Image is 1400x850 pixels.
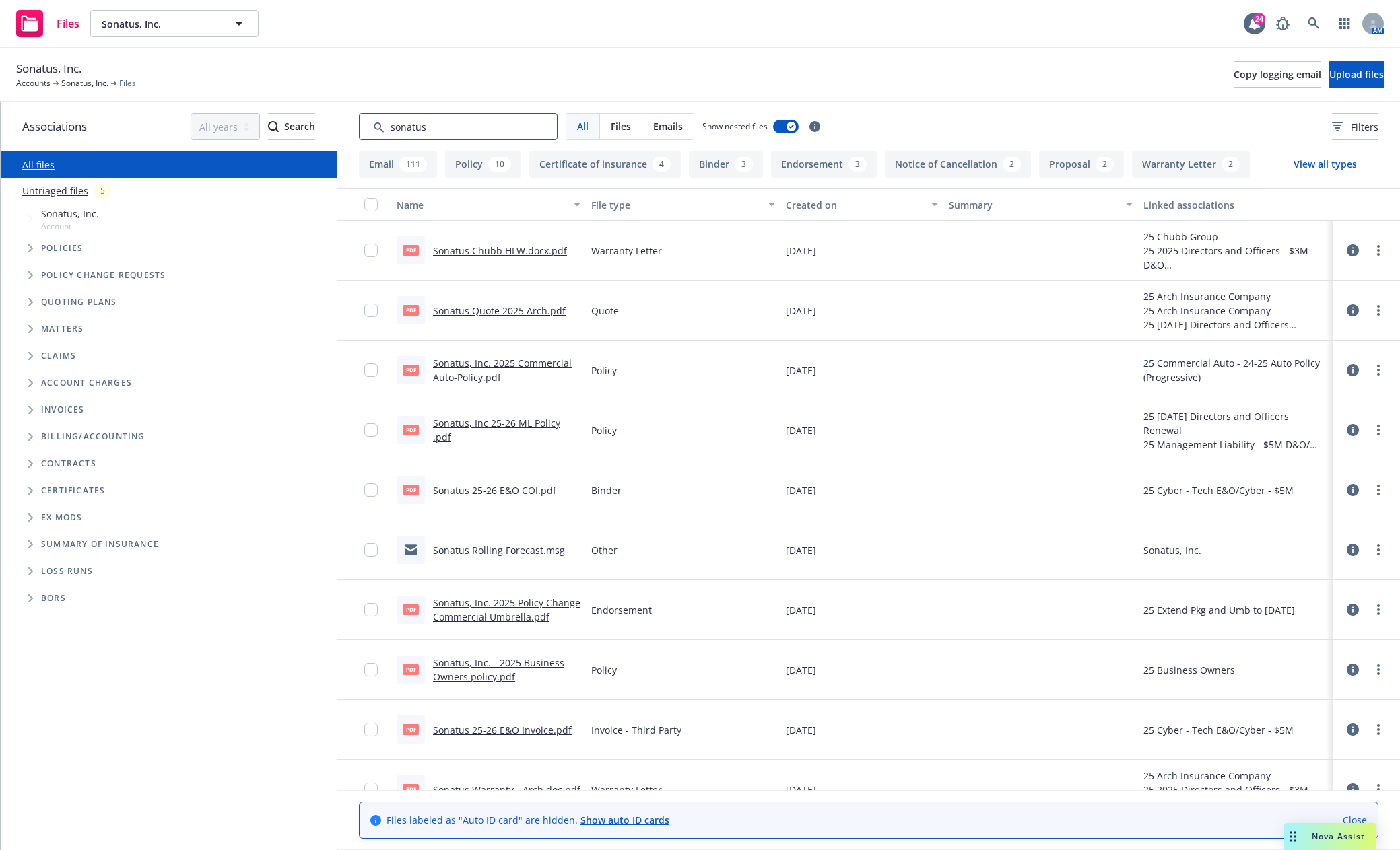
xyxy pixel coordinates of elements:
[364,543,378,557] input: Toggle Row Selected
[1272,151,1378,178] button: View all types
[364,423,378,437] input: Toggle Row Selected
[364,304,378,317] input: Toggle Row Selected
[586,188,780,221] button: File type
[364,363,378,377] input: Toggle Row Selected
[943,188,1138,221] button: Summary
[57,18,79,29] span: Files
[1143,543,1201,557] div: Sonatus, Inc.
[786,603,816,617] span: [DATE]
[391,188,586,221] button: Name
[41,207,99,221] span: Sonatus, Inc.
[1143,318,1327,332] div: 25 [DATE] Directors and Officers Renewal
[1370,362,1387,378] a: more
[780,188,943,221] button: Created on
[1370,422,1387,438] a: more
[1143,723,1294,737] div: 25 Cyber - Tech E&O/Cyber - $5M
[771,151,877,178] button: Endorsement
[403,485,419,495] span: pdf
[653,157,671,172] div: 4
[1343,813,1367,827] a: Close
[364,603,378,616] input: Toggle Row Selected
[403,425,419,435] span: pdf
[1143,409,1327,437] div: 25 [DATE] Directors and Officers Renewal
[702,120,768,132] span: Show nested files
[22,158,55,171] a: All files
[41,460,96,468] span: Contracts
[1143,289,1327,304] div: 25 Arch Insurance Company
[1370,662,1387,678] a: more
[41,298,117,306] span: Quoting plans
[41,406,85,414] span: Invoices
[90,10,259,37] button: Sonatus, Inc.
[387,813,669,827] span: Files labeled as "Auto ID card" are hidden.
[1332,120,1378,134] span: Filters
[1096,157,1114,172] div: 2
[16,77,51,90] a: Accounts
[653,119,683,133] span: Emails
[41,352,76,360] span: Claims
[41,271,166,279] span: Policy change requests
[577,119,589,133] span: All
[364,483,378,497] input: Toggle Row Selected
[1253,13,1265,25] div: 24
[1331,10,1358,37] a: Switch app
[94,183,112,199] div: 5
[1332,113,1378,140] button: Filters
[41,513,82,522] span: Ex Mods
[591,244,662,258] span: Warranty Letter
[102,17,218,31] span: Sonatus, Inc.
[848,157,867,172] div: 3
[403,784,419,794] span: pdf
[11,5,85,42] a: Files
[359,113,558,140] input: Search by keyword...
[1370,781,1387,798] a: more
[1143,483,1294,497] div: 25 Cyber - Tech E&O/Cyber - $5M
[1003,157,1021,172] div: 2
[1370,542,1387,558] a: more
[364,783,378,796] input: Toggle Row Selected
[364,244,378,257] input: Toggle Row Selected
[1312,830,1365,842] span: Nova Assist
[433,357,572,384] a: Sonatus, Inc. 2025 Commercial Auto-Policy.pdf
[22,184,88,198] a: Untriaged files
[433,544,565,557] a: Sonatus Rolling Forecast.msg
[403,365,419,375] span: pdf
[1143,356,1327,384] div: 25 Commercial Auto - 24-25 Auto Policy (Progressive)
[1143,437,1327,452] div: 25 Management Liability - $5M D&O/ $1M FID
[268,121,279,132] svg: Search
[445,151,521,178] button: Policy
[1284,823,1301,850] div: Drag to move
[1284,823,1376,850] button: Nova Assist
[786,483,816,497] span: [DATE]
[364,663,378,676] input: Toggle Row Selected
[786,244,816,258] span: [DATE]
[433,304,566,317] a: Sonatus Quote 2025 Arch.pdf
[22,118,87,135] span: Associations
[433,484,556,497] a: Sonatus 25-26 E&O COI.pdf
[403,305,419,315] span: pdf
[399,157,427,172] div: 111
[949,198,1118,212] div: Summary
[1143,244,1327,272] div: 25 2025 Directors and Officers - $3M D&O
[1143,229,1327,244] div: 25 Chubb Group
[1370,602,1387,618] a: more
[1329,61,1384,88] button: Upload files
[786,304,816,318] span: [DATE]
[433,596,580,623] a: Sonatus, Inc. 2025 Policy Change Commercial Umbrella.pdf
[1234,68,1321,81] span: Copy logging email
[1222,157,1240,172] div: 2
[1143,783,1327,811] div: 25 2025 Directors and Officers - $3M D&O
[786,783,816,797] span: [DATE]
[1234,61,1321,88] button: Copy logging email
[268,114,315,139] div: Search
[403,245,419,255] span: pdf
[1143,304,1327,318] div: 25 Arch Insurance Company
[403,604,419,614] span: pdf
[61,77,108,90] a: Sonatus, Inc.
[1300,10,1327,37] a: Search
[433,656,564,683] a: Sonatus, Inc. - 2025 Business Owners policy.pdf
[1269,10,1296,37] a: Report a Bug
[41,221,99,232] span: Account
[1143,769,1327,783] div: 25 Arch Insurance Company
[786,363,816,378] span: [DATE]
